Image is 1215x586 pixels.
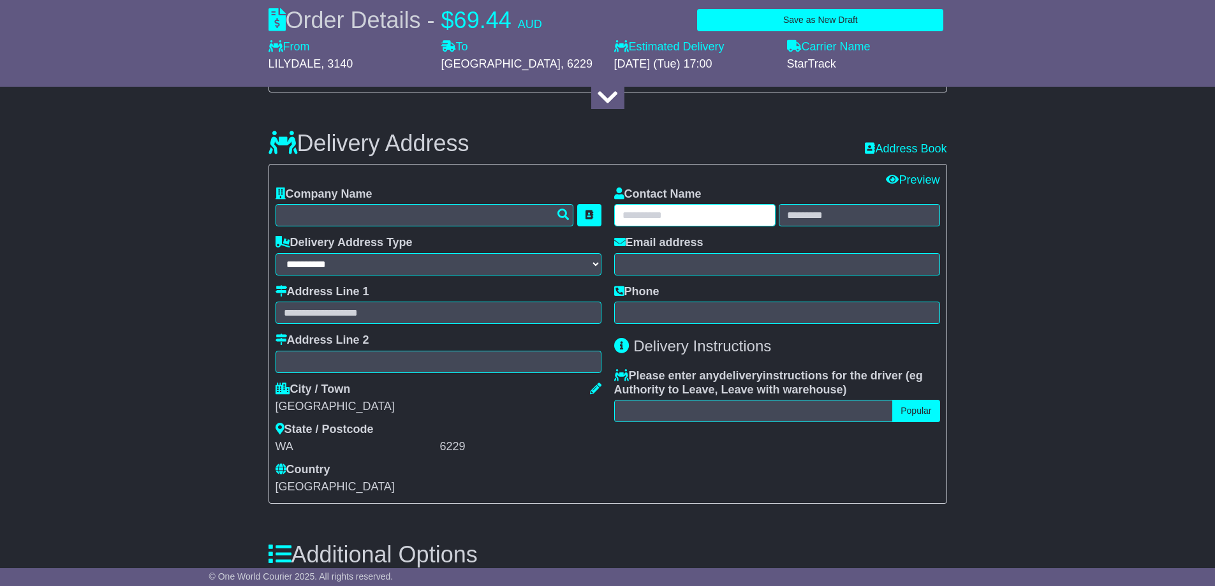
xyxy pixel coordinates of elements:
[269,57,321,70] span: LILYDALE
[276,463,330,477] label: Country
[787,57,947,71] div: StarTrack
[276,285,369,299] label: Address Line 1
[614,57,774,71] div: [DATE] (Tue) 17:00
[697,9,943,31] button: Save as New Draft
[518,18,542,31] span: AUD
[276,440,437,454] div: WA
[886,173,939,186] a: Preview
[269,542,947,568] h3: Additional Options
[614,187,702,201] label: Contact Name
[276,383,351,397] label: City / Town
[454,7,512,33] span: 69.44
[276,236,413,250] label: Delivery Address Type
[269,6,542,34] div: Order Details -
[787,40,871,54] label: Carrier Name
[441,40,468,54] label: To
[276,187,372,201] label: Company Name
[614,236,703,250] label: Email address
[276,423,374,437] label: State / Postcode
[561,57,593,70] span: , 6229
[633,337,771,355] span: Delivery Instructions
[614,285,659,299] label: Phone
[276,480,395,493] span: [GEOGRAPHIC_DATA]
[614,369,940,397] label: Please enter any instructions for the driver ( )
[614,369,923,396] span: eg Authority to Leave, Leave with warehouse
[269,40,310,54] label: From
[441,57,561,70] span: [GEOGRAPHIC_DATA]
[719,369,763,382] span: delivery
[321,57,353,70] span: , 3140
[440,440,601,454] div: 6229
[276,400,601,414] div: [GEOGRAPHIC_DATA]
[269,131,469,156] h3: Delivery Address
[865,142,946,155] a: Address Book
[441,7,454,33] span: $
[209,571,394,582] span: © One World Courier 2025. All rights reserved.
[892,400,939,422] button: Popular
[614,40,774,54] label: Estimated Delivery
[276,333,369,348] label: Address Line 2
